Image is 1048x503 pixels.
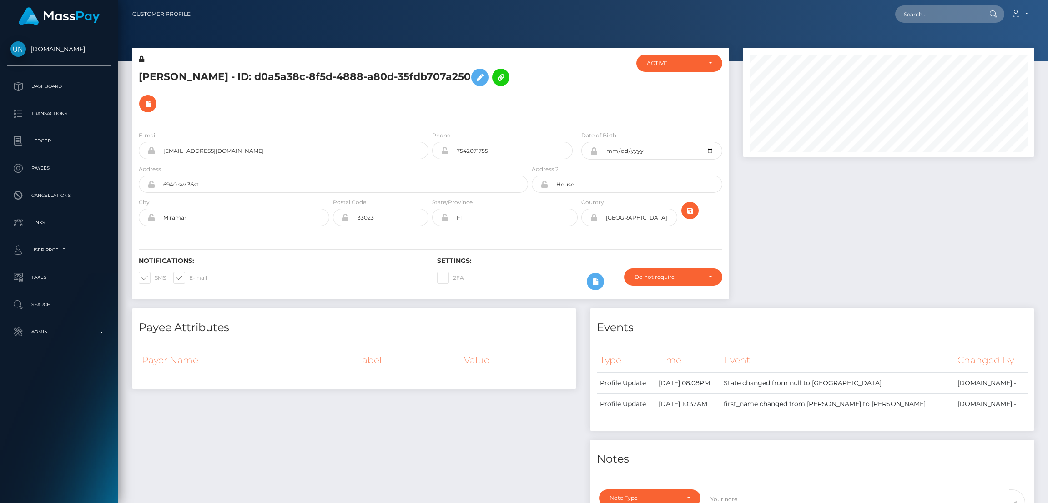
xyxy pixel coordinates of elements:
[437,272,464,284] label: 2FA
[139,165,161,173] label: Address
[139,320,569,336] h4: Payee Attributes
[655,348,720,373] th: Time
[10,41,26,57] img: Unlockt.me
[635,273,701,281] div: Do not require
[139,198,150,206] label: City
[10,107,108,121] p: Transactions
[647,60,701,67] div: ACTIVE
[437,257,722,265] h6: Settings:
[7,239,111,262] a: User Profile
[10,325,108,339] p: Admin
[624,268,722,286] button: Do not require
[954,394,1028,415] td: [DOMAIN_NAME] -
[10,271,108,284] p: Taxes
[333,198,366,206] label: Postal Code
[10,161,108,175] p: Payees
[139,348,353,372] th: Payer Name
[597,320,1028,336] h4: Events
[655,394,720,415] td: [DATE] 10:32AM
[132,5,191,24] a: Customer Profile
[139,131,156,140] label: E-mail
[353,348,461,372] th: Label
[139,257,423,265] h6: Notifications:
[19,7,100,25] img: MassPay Logo
[10,243,108,257] p: User Profile
[432,198,473,206] label: State/Province
[597,373,655,394] td: Profile Update
[10,134,108,148] p: Ledger
[10,189,108,202] p: Cancellations
[720,348,955,373] th: Event
[7,266,111,289] a: Taxes
[139,64,523,117] h5: [PERSON_NAME] - ID: d0a5a38c-8f5d-4888-a80d-35fdb707a250
[10,80,108,93] p: Dashboard
[7,321,111,343] a: Admin
[532,165,559,173] label: Address 2
[7,130,111,152] a: Ledger
[597,394,655,415] td: Profile Update
[139,272,166,284] label: SMS
[954,348,1028,373] th: Changed By
[10,216,108,230] p: Links
[655,373,720,394] td: [DATE] 08:08PM
[954,373,1028,394] td: [DOMAIN_NAME] -
[10,298,108,312] p: Search
[432,131,450,140] label: Phone
[7,102,111,125] a: Transactions
[461,348,569,372] th: Value
[597,348,655,373] th: Type
[720,373,955,394] td: State changed from null to [GEOGRAPHIC_DATA]
[7,184,111,207] a: Cancellations
[610,494,680,502] div: Note Type
[7,211,111,234] a: Links
[581,131,616,140] label: Date of Birth
[720,394,955,415] td: first_name changed from [PERSON_NAME] to [PERSON_NAME]
[7,157,111,180] a: Payees
[7,293,111,316] a: Search
[581,198,604,206] label: Country
[7,45,111,53] span: [DOMAIN_NAME]
[636,55,722,72] button: ACTIVE
[173,272,207,284] label: E-mail
[597,451,1028,467] h4: Notes
[7,75,111,98] a: Dashboard
[895,5,981,23] input: Search...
